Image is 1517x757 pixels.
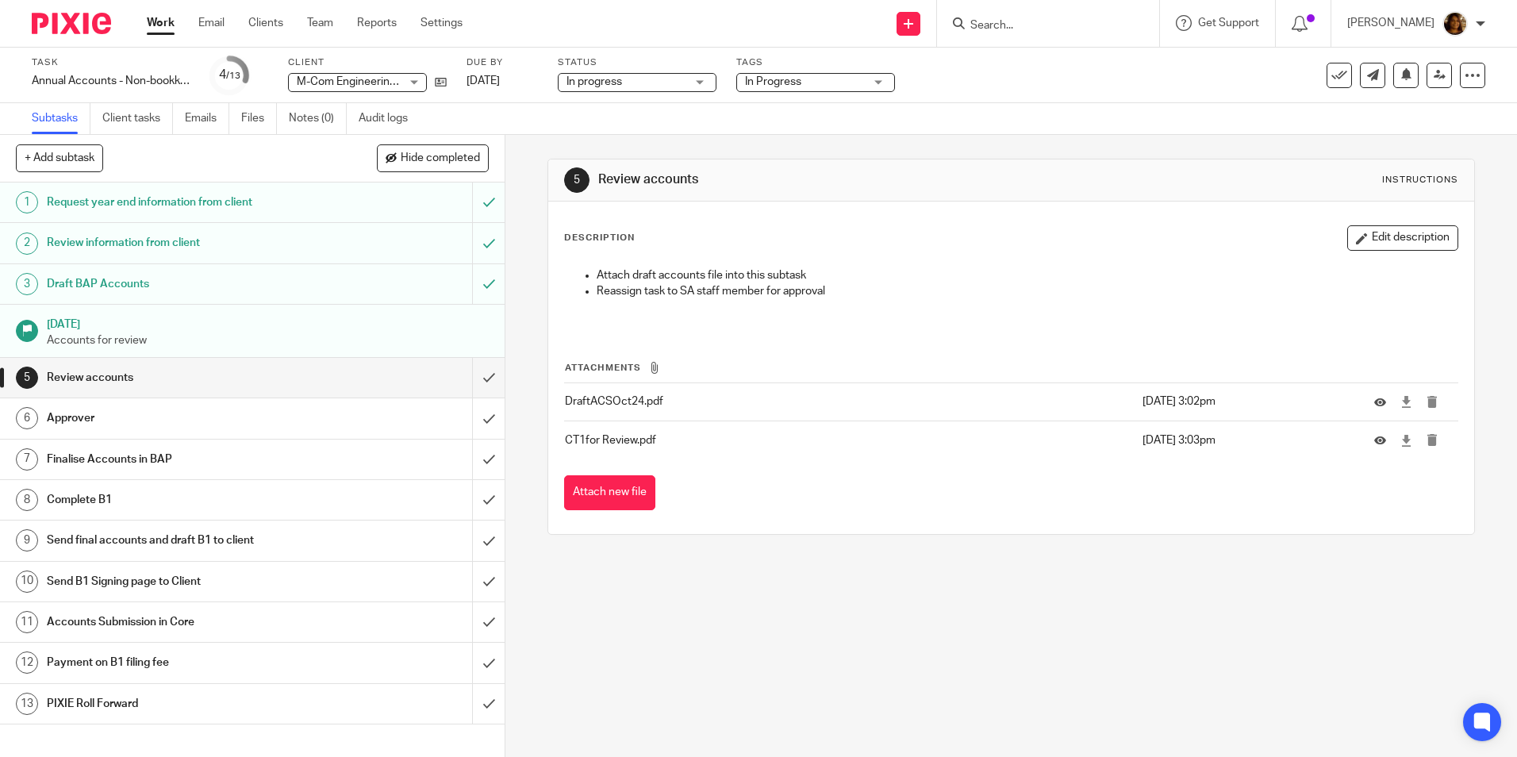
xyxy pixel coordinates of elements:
[16,693,38,715] div: 13
[401,152,480,165] span: Hide completed
[241,103,277,134] a: Files
[47,651,320,674] h1: Payment on B1 filing fee
[47,406,320,430] h1: Approver
[47,332,490,348] p: Accounts for review
[47,528,320,552] h1: Send final accounts and draft B1 to client
[47,313,490,332] h1: [DATE]
[16,611,38,633] div: 11
[147,15,175,31] a: Work
[16,571,38,593] div: 10
[102,103,173,134] a: Client tasks
[969,19,1112,33] input: Search
[467,75,500,86] span: [DATE]
[1198,17,1259,29] span: Get Support
[47,231,320,255] h1: Review information from client
[564,475,655,511] button: Attach new file
[16,407,38,429] div: 6
[16,489,38,511] div: 8
[736,56,895,69] label: Tags
[564,167,590,193] div: 5
[32,73,190,89] div: Annual Accounts - Non-bookkeeping
[32,13,111,34] img: Pixie
[47,488,320,512] h1: Complete B1
[566,76,622,87] span: In progress
[16,232,38,255] div: 2
[198,15,225,31] a: Email
[1400,394,1412,409] a: Download
[597,283,1457,299] p: Reassign task to SA staff member for approval
[745,76,801,87] span: In Progress
[297,76,418,87] span: M-Com Engineering LTD
[16,651,38,674] div: 12
[16,367,38,389] div: 5
[47,272,320,296] h1: Draft BAP Accounts
[359,103,420,134] a: Audit logs
[47,190,320,214] h1: Request year end information from client
[1143,432,1350,448] p: [DATE] 3:03pm
[288,56,447,69] label: Client
[16,144,103,171] button: + Add subtask
[289,103,347,134] a: Notes (0)
[564,232,635,244] p: Description
[307,15,333,31] a: Team
[47,610,320,634] h1: Accounts Submission in Core
[598,171,1045,188] h1: Review accounts
[357,15,397,31] a: Reports
[248,15,283,31] a: Clients
[565,363,641,372] span: Attachments
[32,56,190,69] label: Task
[1347,225,1458,251] button: Edit description
[47,692,320,716] h1: PIXIE Roll Forward
[558,56,716,69] label: Status
[32,103,90,134] a: Subtasks
[47,366,320,390] h1: Review accounts
[565,394,1134,409] p: DraftACSOct24.pdf
[185,103,229,134] a: Emails
[16,448,38,471] div: 7
[47,570,320,594] h1: Send B1 Signing page to Client
[219,66,240,84] div: 4
[226,71,240,80] small: /13
[1442,11,1468,37] img: Arvinder.jpeg
[1400,432,1412,448] a: Download
[1382,174,1458,186] div: Instructions
[377,144,489,171] button: Hide completed
[1347,15,1434,31] p: [PERSON_NAME]
[16,273,38,295] div: 3
[16,191,38,213] div: 1
[421,15,463,31] a: Settings
[47,448,320,471] h1: Finalise Accounts in BAP
[467,56,538,69] label: Due by
[565,432,1134,448] p: CT1for Review.pdf
[1143,394,1350,409] p: [DATE] 3:02pm
[597,267,1457,283] p: Attach draft accounts file into this subtask
[16,529,38,551] div: 9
